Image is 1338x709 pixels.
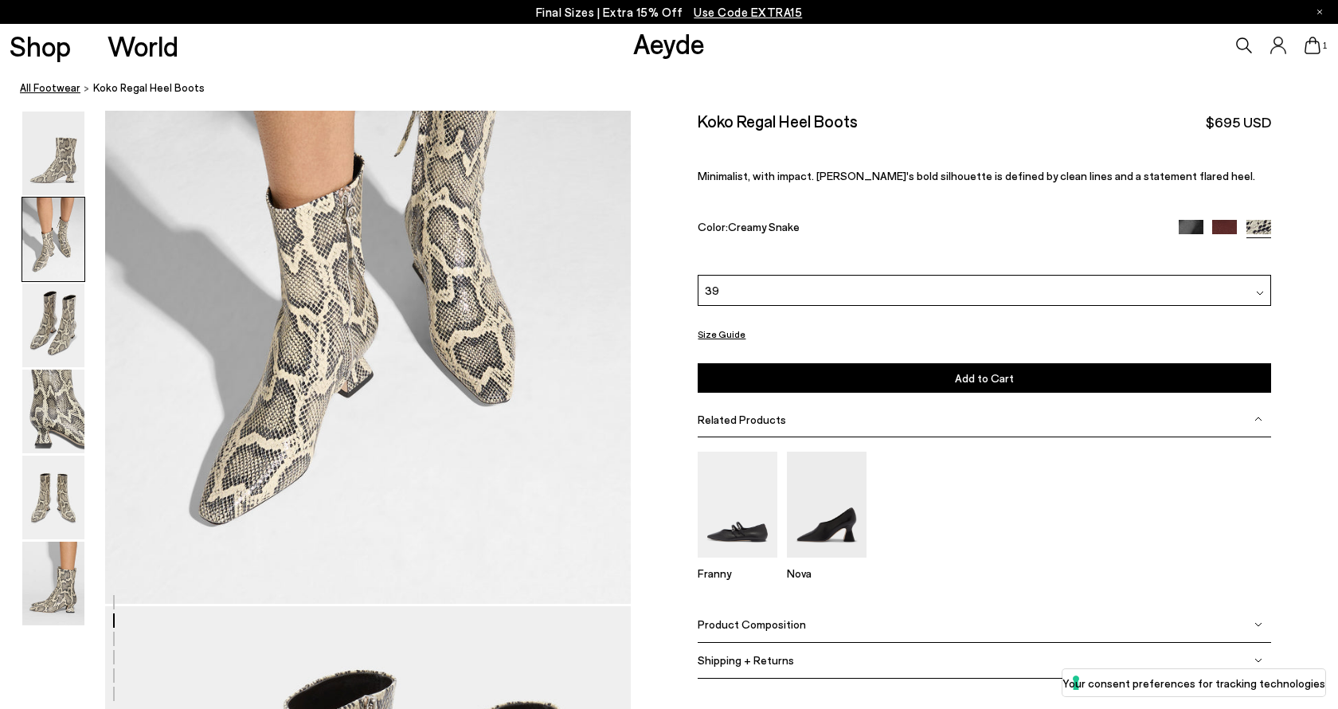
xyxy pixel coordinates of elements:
img: svg%3E [1256,289,1264,297]
h2: Koko Regal Heel Boots [698,111,858,131]
img: Koko Regal Heel Boots - Image 4 [22,370,84,453]
img: Koko Regal Heel Boots - Image 1 [22,112,84,195]
span: Navigate to /collections/ss25-final-sizes [694,5,802,19]
a: Nova Regal Pumps Nova [787,546,867,580]
a: Shop [10,32,71,60]
span: Add to Cart [955,370,1014,384]
a: World [108,32,178,60]
nav: breadcrumb [20,67,1338,111]
div: Color: [698,220,1160,238]
img: Nova Regal Pumps [787,452,867,558]
img: svg%3E [1254,621,1262,629]
span: 1 [1320,41,1328,50]
img: Koko Regal Heel Boots - Image 2 [22,198,84,281]
span: Product Composition [698,617,806,631]
button: Add to Cart [698,362,1271,392]
p: Nova [787,566,867,580]
p: Franny [698,566,777,580]
span: Koko Regal Heel Boots [93,80,205,96]
a: Aeyde [633,26,705,60]
p: Final Sizes | Extra 15% Off [536,2,803,22]
span: Related Products [698,413,786,426]
img: Koko Regal Heel Boots - Image 5 [22,456,84,539]
img: Koko Regal Heel Boots - Image 3 [22,284,84,367]
span: $695 USD [1206,112,1271,132]
p: Minimalist, with impact. [PERSON_NAME]'s bold silhouette is defined by clean lines and a statemen... [698,169,1271,182]
button: Size Guide [698,324,745,344]
a: Franny Double-Strap Flats Franny [698,546,777,580]
a: 1 [1305,37,1320,54]
a: All Footwear [20,80,80,96]
img: svg%3E [1254,656,1262,664]
span: 39 [705,282,719,299]
label: Your consent preferences for tracking technologies [1062,675,1325,691]
img: svg%3E [1254,415,1262,423]
span: Shipping + Returns [698,653,794,667]
span: Creamy Snake [728,220,800,233]
img: Franny Double-Strap Flats [698,452,777,558]
button: Your consent preferences for tracking technologies [1062,669,1325,696]
img: Koko Regal Heel Boots - Image 6 [22,542,84,625]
